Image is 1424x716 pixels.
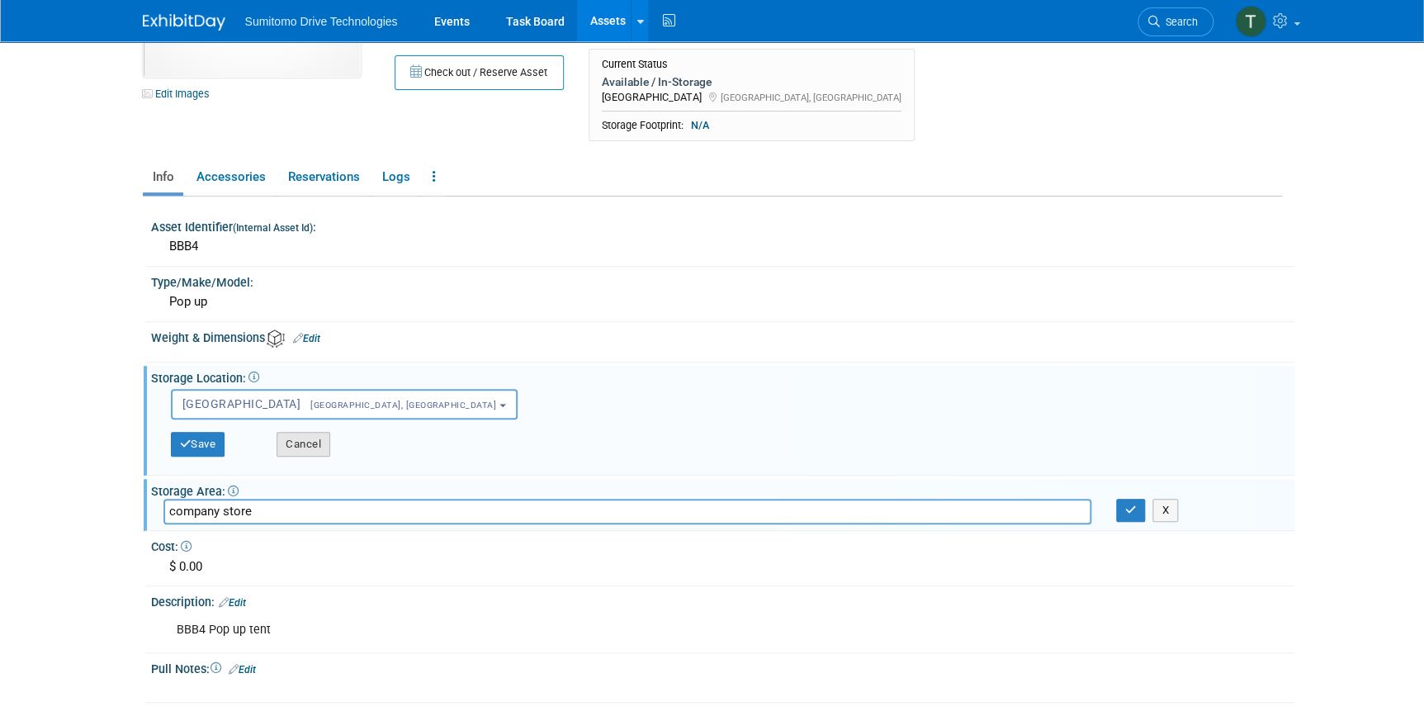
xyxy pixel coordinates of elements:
a: Edit [229,664,256,676]
div: Pull Notes: [151,657,1294,678]
img: Taylor Mobley [1235,6,1266,37]
img: Asset Weight and Dimensions [267,330,285,348]
span: [GEOGRAPHIC_DATA] [182,397,497,410]
a: Edit [293,333,320,344]
div: $ 0.00 [163,554,1282,580]
a: Edit [219,597,246,609]
div: Asset Identifier : [151,215,1294,235]
button: Save [171,432,225,457]
button: Check out / Reserve Asset [395,55,564,90]
a: Reservations [278,163,369,192]
span: [GEOGRAPHIC_DATA], [GEOGRAPHIC_DATA] [300,400,496,410]
a: Accessories [187,163,275,192]
a: Search [1138,7,1213,36]
span: [GEOGRAPHIC_DATA], [GEOGRAPHIC_DATA] [721,92,901,103]
span: Storage Area: [151,485,239,498]
div: Storage Location: [151,366,1294,386]
button: X [1152,499,1178,522]
div: Available / In-Storage [602,74,901,89]
span: N/A [686,118,714,133]
small: (Internal Asset Id) [233,222,313,234]
div: BBB4 [163,234,1282,259]
a: Edit Images [143,83,216,104]
button: Cancel [277,432,330,457]
a: Info [143,163,183,192]
div: Weight & Dimensions [151,325,1294,348]
div: Pop up [163,289,1282,315]
div: Storage Footprint: [602,118,901,133]
div: Current Status [602,58,901,71]
span: [GEOGRAPHIC_DATA] [602,91,702,103]
a: Logs [372,163,419,192]
div: Type/Make/Model: [151,270,1294,291]
img: ExhibitDay [143,14,225,31]
div: BBB4 Pop up tent [165,614,1079,647]
div: Cost: [151,534,1294,555]
span: Search [1160,16,1198,28]
button: [GEOGRAPHIC_DATA][GEOGRAPHIC_DATA], [GEOGRAPHIC_DATA] [171,389,518,420]
div: Description: [151,590,1294,611]
span: Sumitomo Drive Technologies [245,15,398,28]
